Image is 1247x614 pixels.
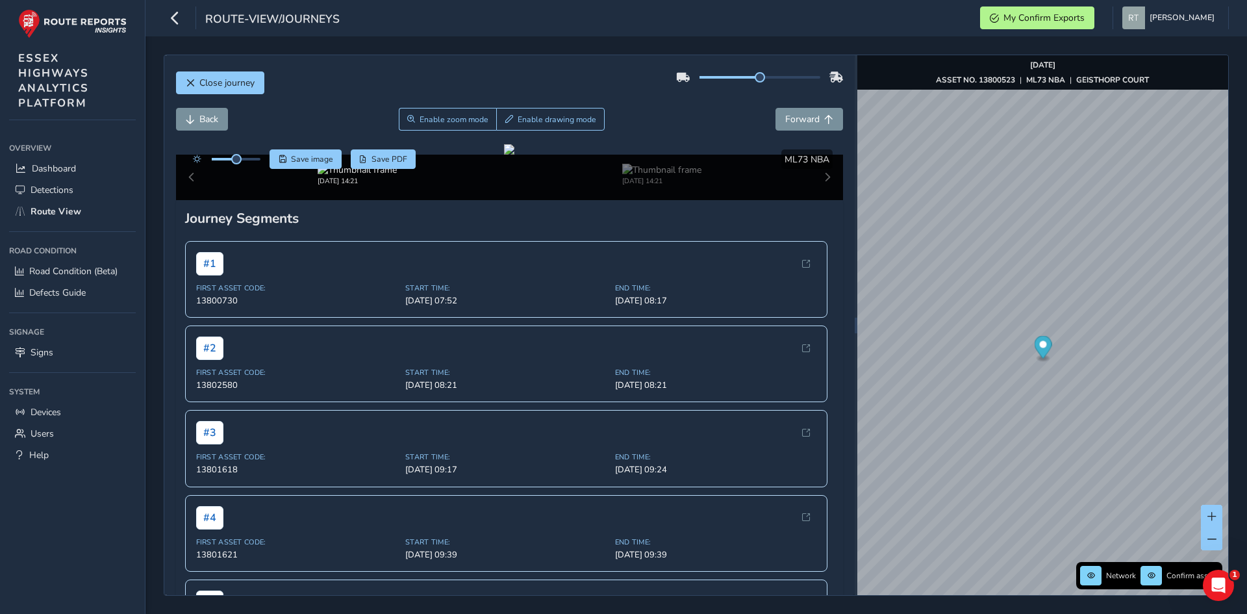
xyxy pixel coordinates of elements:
[615,379,817,391] span: [DATE] 08:21
[405,368,607,377] span: Start Time:
[9,179,136,201] a: Detections
[1229,570,1240,580] span: 1
[405,549,607,561] span: [DATE] 09:39
[1166,570,1218,581] span: Confirm assets
[196,295,398,307] span: 13800730
[775,108,843,131] button: Forward
[9,444,136,466] a: Help
[31,406,61,418] span: Devices
[31,428,54,440] span: Users
[196,506,223,530] span: # 4
[29,265,118,277] span: Road Condition (Beta)
[351,149,416,169] button: PDF
[196,591,223,614] span: # 5
[31,205,81,218] span: Route View
[196,452,398,462] span: First Asset Code:
[405,452,607,462] span: Start Time:
[9,322,136,342] div: Signage
[420,114,488,125] span: Enable zoom mode
[196,252,223,275] span: # 1
[372,154,407,164] span: Save PDF
[318,164,397,176] img: Thumbnail frame
[615,452,817,462] span: End Time:
[622,164,701,176] img: Thumbnail frame
[1122,6,1219,29] button: [PERSON_NAME]
[196,368,398,377] span: First Asset Code:
[9,282,136,303] a: Defects Guide
[615,464,817,476] span: [DATE] 09:24
[518,114,596,125] span: Enable drawing mode
[199,77,255,89] span: Close journey
[615,295,817,307] span: [DATE] 08:17
[405,379,607,391] span: [DATE] 08:21
[936,75,1149,85] div: | |
[9,342,136,363] a: Signs
[270,149,342,169] button: Save
[9,158,136,179] a: Dashboard
[18,9,127,38] img: rr logo
[1203,570,1234,601] iframe: Intercom live chat
[1150,6,1215,29] span: [PERSON_NAME]
[9,423,136,444] a: Users
[1003,12,1085,24] span: My Confirm Exports
[176,108,228,131] button: Back
[1026,75,1065,85] strong: ML73 NBA
[615,283,817,293] span: End Time:
[1122,6,1145,29] img: diamond-layout
[9,261,136,282] a: Road Condition (Beta)
[196,337,223,360] span: # 2
[18,51,89,110] span: ESSEX HIGHWAYS ANALYTICS PLATFORM
[199,113,218,125] span: Back
[29,449,49,461] span: Help
[785,113,820,125] span: Forward
[405,295,607,307] span: [DATE] 07:52
[196,464,398,476] span: 13801618
[936,75,1015,85] strong: ASSET NO. 13800523
[405,464,607,476] span: [DATE] 09:17
[1034,336,1052,363] div: Map marker
[318,176,397,186] div: [DATE] 14:21
[405,283,607,293] span: Start Time:
[615,537,817,547] span: End Time:
[9,138,136,158] div: Overview
[615,368,817,377] span: End Time:
[196,283,398,293] span: First Asset Code:
[9,382,136,402] div: System
[31,184,73,196] span: Detections
[291,154,333,164] span: Save image
[980,6,1094,29] button: My Confirm Exports
[196,537,398,547] span: First Asset Code:
[176,71,264,94] button: Close journey
[196,379,398,391] span: 13802580
[1076,75,1149,85] strong: GEISTHORP COURT
[9,241,136,261] div: Road Condition
[31,346,53,359] span: Signs
[196,549,398,561] span: 13801621
[785,153,829,166] span: ML73 NBA
[29,287,86,299] span: Defects Guide
[615,549,817,561] span: [DATE] 09:39
[185,209,835,227] div: Journey Segments
[399,108,497,131] button: Zoom
[622,176,701,186] div: [DATE] 14:21
[496,108,605,131] button: Draw
[9,201,136,222] a: Route View
[32,162,76,175] span: Dashboard
[196,421,223,444] span: # 3
[1030,60,1055,70] strong: [DATE]
[9,402,136,423] a: Devices
[205,11,340,29] span: route-view/journeys
[1106,570,1136,581] span: Network
[405,537,607,547] span: Start Time:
